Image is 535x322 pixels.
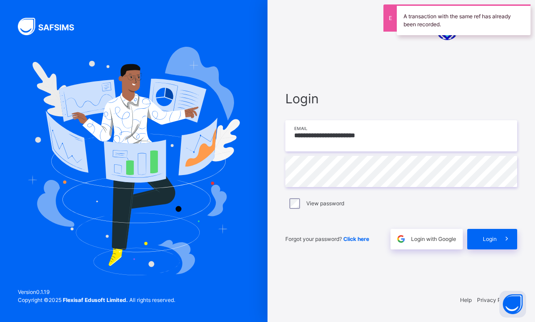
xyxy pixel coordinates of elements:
img: Hero Image [28,47,240,275]
span: Login with Google [411,235,456,243]
span: Version 0.1.19 [18,288,175,296]
a: Help [460,297,472,303]
img: SAFSIMS Logo [18,18,85,35]
span: Login [483,235,497,243]
a: Click here [343,236,369,242]
span: Forgot your password? [285,236,369,242]
label: View password [306,200,344,208]
div: A transaction with the same ref has already been recorded. [397,4,531,35]
strong: Flexisaf Edusoft Limited. [63,297,128,303]
a: Privacy Policy [477,297,513,303]
img: google.396cfc9801f0270233282035f929180a.svg [396,234,406,244]
span: Copyright © 2025 All rights reserved. [18,297,175,303]
button: Open asap [499,291,526,318]
span: Login [285,89,517,108]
